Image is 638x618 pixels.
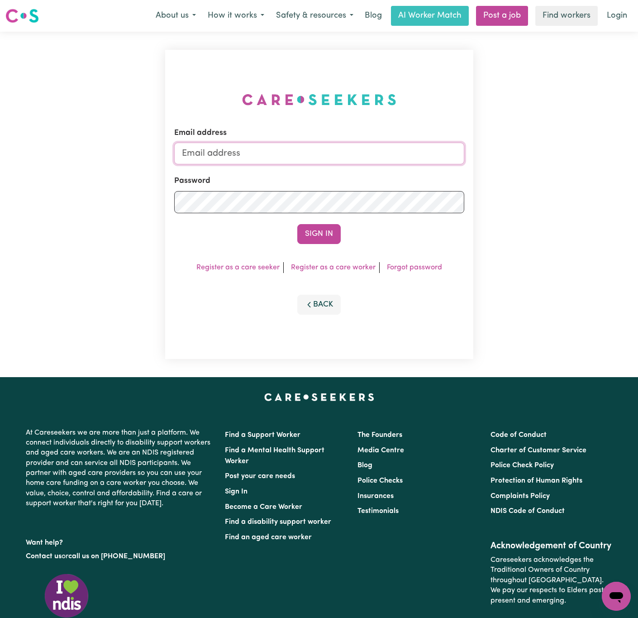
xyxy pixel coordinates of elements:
button: Safety & resources [270,6,359,25]
a: Police Check Policy [490,462,554,469]
a: Charter of Customer Service [490,447,586,454]
a: NDIS Code of Conduct [490,508,565,515]
a: Police Checks [357,477,403,484]
a: Find a disability support worker [225,518,331,526]
label: Email address [174,127,227,139]
a: Testimonials [357,508,399,515]
a: Find a Mental Health Support Worker [225,447,324,465]
a: Blog [359,6,387,26]
a: Forgot password [387,264,442,271]
a: AI Worker Match [391,6,469,26]
label: Password [174,175,210,187]
a: The Founders [357,431,402,439]
a: Register as a care seeker [196,264,280,271]
button: Sign In [297,224,341,244]
a: Find an aged care worker [225,534,312,541]
a: Post a job [476,6,528,26]
iframe: Button to launch messaging window [602,582,631,611]
a: Careseekers logo [5,5,39,26]
a: Media Centre [357,447,404,454]
button: How it works [202,6,270,25]
p: or [26,548,214,565]
a: Careseekers home page [264,393,374,401]
p: At Careseekers we are more than just a platform. We connect individuals directly to disability su... [26,424,214,513]
a: Find workers [535,6,598,26]
a: Register as a care worker [291,264,376,271]
a: Login [601,6,633,26]
a: Contact us [26,553,62,560]
button: About us [150,6,202,25]
a: Protection of Human Rights [490,477,582,484]
img: Careseekers logo [5,8,39,24]
button: Back [297,295,341,315]
a: Find a Support Worker [225,431,300,439]
a: Sign In [225,488,248,495]
a: Code of Conduct [490,431,547,439]
a: Post your care needs [225,473,295,480]
a: Complaints Policy [490,493,550,500]
a: call us on [PHONE_NUMBER] [68,553,165,560]
h2: Acknowledgement of Country [490,541,612,551]
a: Blog [357,462,372,469]
input: Email address [174,143,464,164]
p: Careseekers acknowledges the Traditional Owners of Country throughout [GEOGRAPHIC_DATA]. We pay o... [490,551,612,609]
a: Become a Care Worker [225,503,302,511]
a: Insurances [357,493,394,500]
p: Want help? [26,534,214,548]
